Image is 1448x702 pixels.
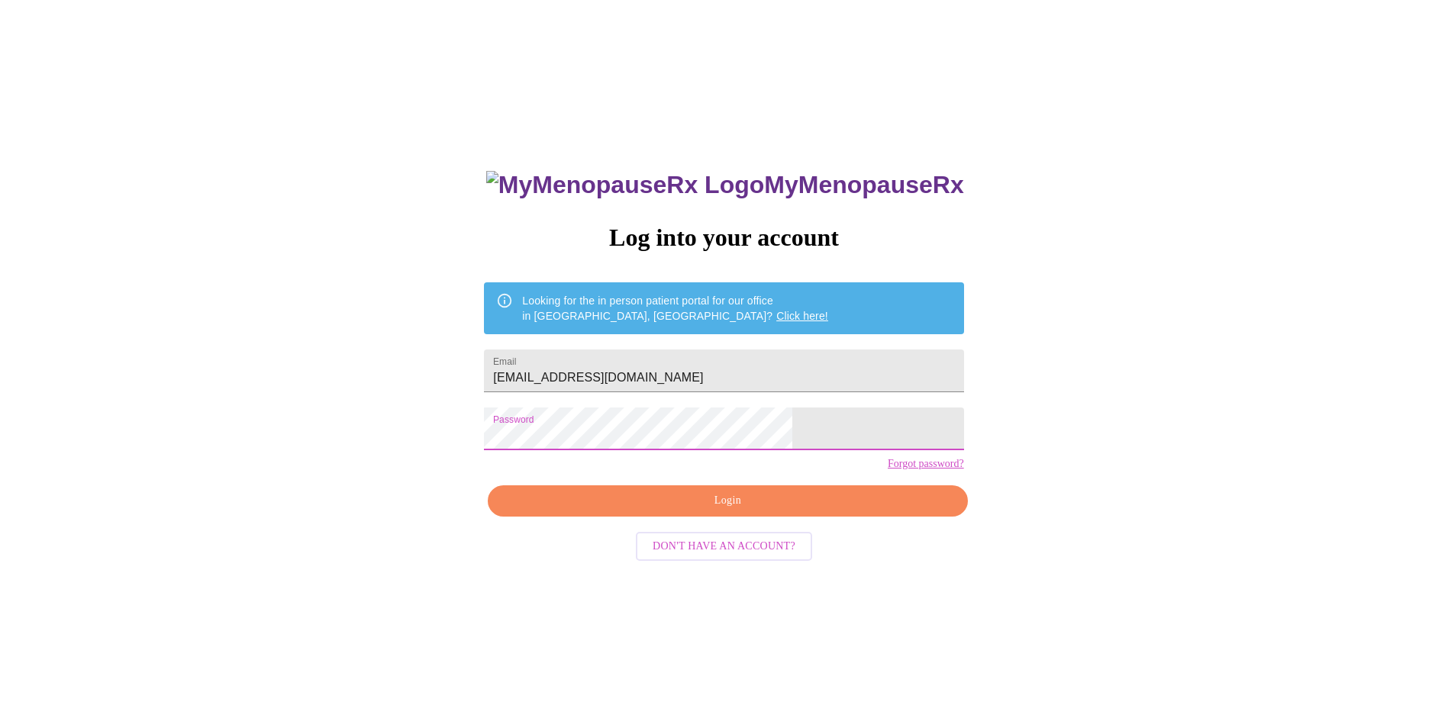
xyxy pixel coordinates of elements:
div: Looking for the in person patient portal for our office in [GEOGRAPHIC_DATA], [GEOGRAPHIC_DATA]? [522,287,828,330]
button: Don't have an account? [636,532,812,562]
h3: Log into your account [484,224,963,252]
button: Login [488,485,967,517]
img: MyMenopauseRx Logo [486,171,764,199]
a: Forgot password? [888,458,964,470]
a: Click here! [776,310,828,322]
a: Don't have an account? [632,538,816,551]
span: Login [505,491,950,510]
span: Don't have an account? [653,537,795,556]
h3: MyMenopauseRx [486,171,964,199]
